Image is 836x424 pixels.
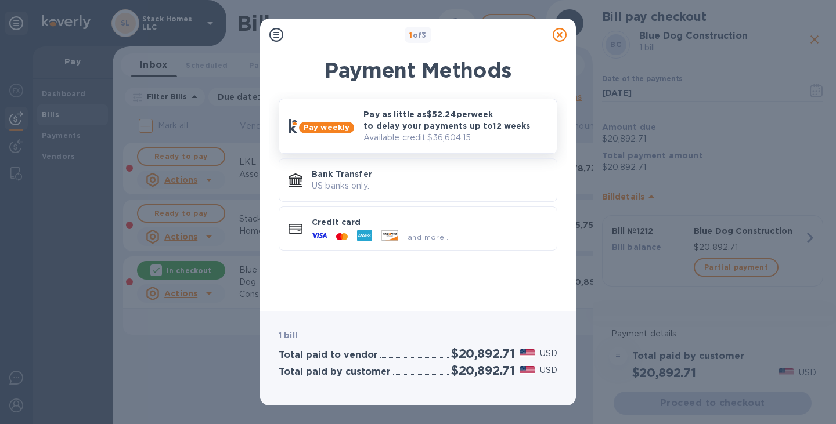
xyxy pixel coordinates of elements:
[451,363,515,378] h2: $20,892.71
[409,31,427,39] b: of 3
[304,123,349,132] b: Pay weekly
[279,58,557,82] h1: Payment Methods
[540,364,557,376] p: USD
[520,366,535,374] img: USD
[520,349,535,357] img: USD
[312,180,547,192] p: US banks only.
[279,350,378,361] h3: Total paid to vendor
[408,233,450,241] span: and more...
[540,347,557,360] p: USD
[312,168,547,180] p: Bank Transfer
[451,346,515,361] h2: $20,892.71
[312,216,547,228] p: Credit card
[279,331,297,340] b: 1 bill
[279,367,391,378] h3: Total paid by customer
[363,108,547,132] p: Pay as little as $52.24 per week to delay your payments up to 12 weeks
[409,31,412,39] span: 1
[363,132,547,144] p: Available credit: $36,604.15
